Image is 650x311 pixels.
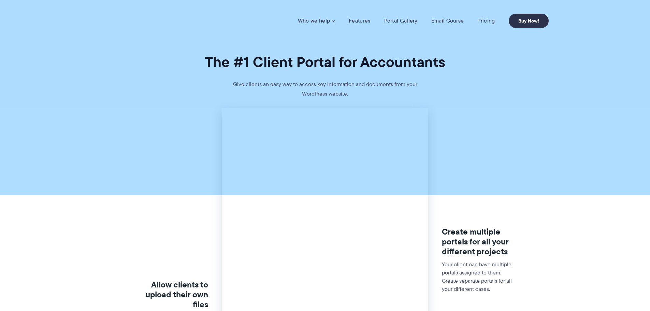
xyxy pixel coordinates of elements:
[298,17,335,24] a: Who we help
[477,17,495,24] a: Pricing
[133,280,208,309] h3: Allow clients to upload their own files
[223,80,428,108] p: Give clients an easy way to access key information and documents from your WordPress website.
[442,260,517,293] p: Your client can have multiple portals assigned to them. Create separate portals for all your diff...
[384,17,418,24] a: Portal Gallery
[349,17,370,24] a: Features
[509,14,549,28] a: Buy Now!
[442,227,517,256] h3: Create multiple portals for all your different projects
[431,17,464,24] a: Email Course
